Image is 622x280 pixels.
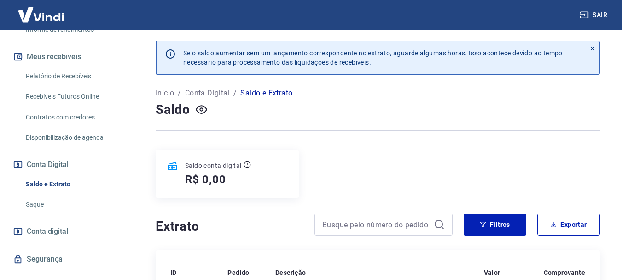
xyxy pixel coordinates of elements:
[11,155,127,175] button: Conta Digital
[537,214,600,236] button: Exportar
[240,88,292,99] p: Saldo e Extrato
[185,88,230,99] a: Conta Digital
[22,195,127,214] a: Saque
[156,217,303,236] h4: Extrato
[22,67,127,86] a: Relatório de Recebíveis
[11,221,127,242] a: Conta digital
[227,268,249,277] p: Pedido
[22,128,127,147] a: Disponibilização de agenda
[233,88,237,99] p: /
[22,20,127,39] a: Informe de rendimentos
[27,225,68,238] span: Conta digital
[156,101,190,119] h4: Saldo
[322,218,430,232] input: Busque pelo número do pedido
[275,268,306,277] p: Descrição
[156,88,174,99] a: Início
[22,108,127,127] a: Contratos com credores
[544,268,585,277] p: Comprovante
[11,47,127,67] button: Meus recebíveis
[11,249,127,269] a: Segurança
[484,268,500,277] p: Valor
[22,175,127,194] a: Saldo e Extrato
[178,88,181,99] p: /
[578,6,611,24] button: Sair
[185,172,226,187] h5: R$ 0,00
[11,0,71,29] img: Vindi
[183,48,563,67] p: Se o saldo aumentar sem um lançamento correspondente no extrato, aguarde algumas horas. Isso acon...
[185,161,242,170] p: Saldo conta digital
[170,268,177,277] p: ID
[464,214,526,236] button: Filtros
[22,87,127,106] a: Recebíveis Futuros Online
